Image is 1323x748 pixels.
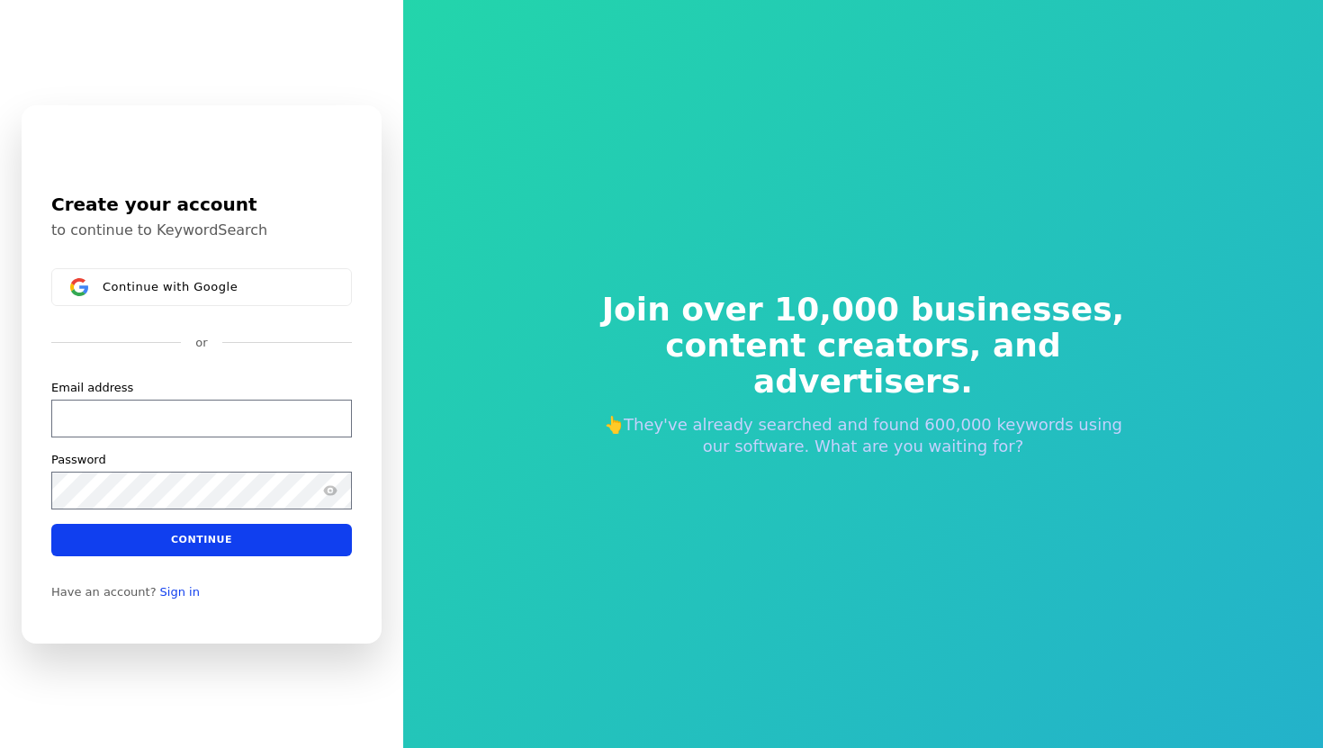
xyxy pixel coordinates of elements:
[589,292,1137,328] span: Join over 10,000 businesses,
[103,279,238,293] span: Continue with Google
[51,451,106,467] label: Password
[589,414,1137,457] p: 👆They've already searched and found 600,000 keywords using our software. What are you waiting for?
[51,379,133,395] label: Email address
[195,335,207,351] p: or
[51,221,352,239] p: to continue to KeywordSearch
[589,328,1137,400] span: content creators, and advertisers.
[160,584,200,599] a: Sign in
[51,191,352,218] h1: Create your account
[51,584,157,599] span: Have an account?
[51,268,352,306] button: Sign in with GoogleContinue with Google
[51,523,352,555] button: Continue
[70,278,88,296] img: Sign in with Google
[319,479,341,500] button: Show password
